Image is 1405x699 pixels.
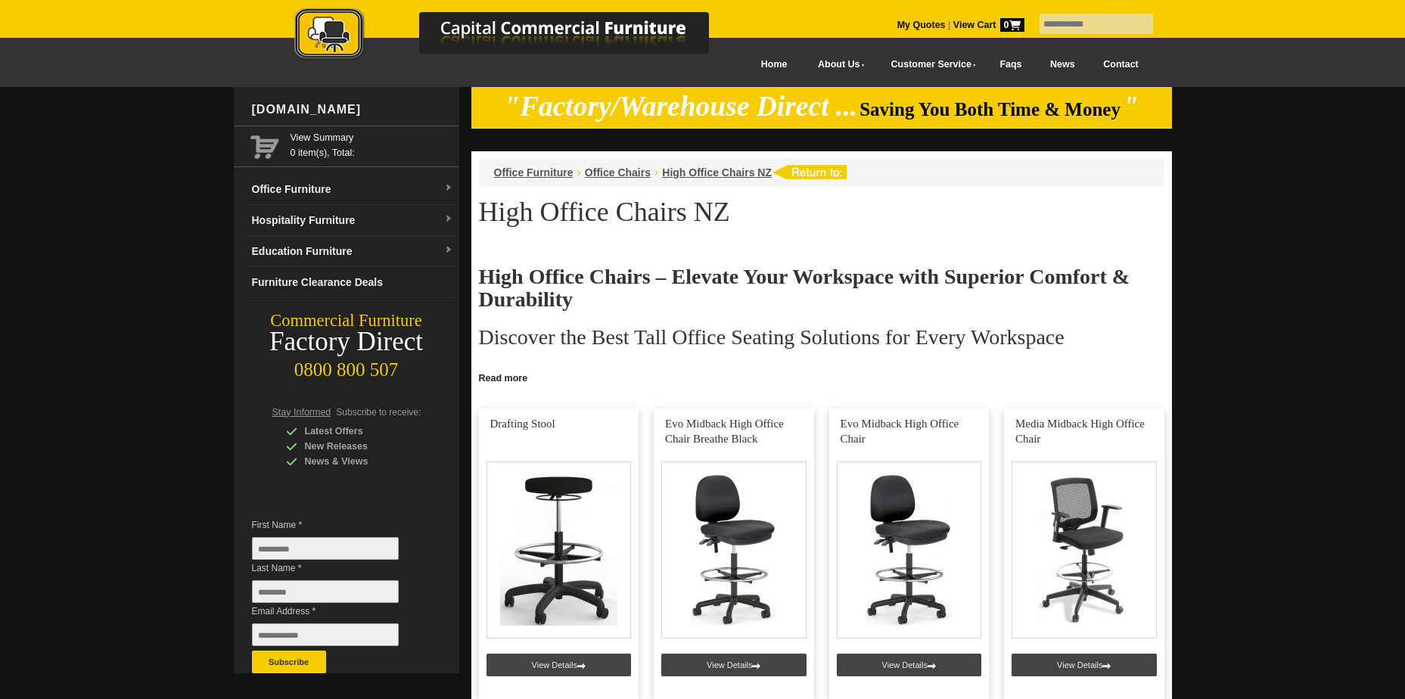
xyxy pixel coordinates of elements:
a: Click to read more [471,367,1172,386]
img: dropdown [444,184,453,193]
span: Stay Informed [272,407,331,418]
a: High Office Chairs NZ [662,166,772,179]
a: My Quotes [897,20,946,30]
button: Subscribe [252,651,326,673]
li: › [654,165,658,180]
li: › [577,165,581,180]
div: Latest Offers [286,424,430,439]
strong: outstanding comfort, ergonomic support, and long-lasting durability [759,366,1066,377]
a: Office Furniture [494,166,574,179]
a: Faqs [986,48,1037,82]
span: 0 [1000,18,1024,32]
a: Hospitality Furnituredropdown [246,205,459,236]
a: News [1036,48,1089,82]
div: Factory Direct [234,331,459,353]
span: First Name * [252,517,421,533]
a: Capital Commercial Furniture Logo [253,8,782,67]
input: Email Address * [252,623,399,646]
input: First Name * [252,537,399,560]
div: New Releases [286,439,430,454]
a: Education Furnituredropdown [246,236,459,267]
em: "Factory/Warehouse Direct ... [504,91,857,122]
img: return to [772,165,847,179]
div: News & Views [286,454,430,469]
img: Capital Commercial Furniture Logo [253,8,782,63]
span: 0 item(s), Total: [291,130,453,158]
div: 0800 800 507 [234,352,459,381]
a: About Us [801,48,874,82]
strong: High Office Chairs – Elevate Your Workspace with Superior Comfort & Durability [479,265,1130,311]
h2: Discover the Best Tall Office Seating Solutions for Every Workspace [479,326,1164,349]
a: Office Chairs [585,166,651,179]
a: Customer Service [874,48,985,82]
p: Upgrade your office with our , designed for . Whether you need , our collection provides the perf... [479,364,1164,409]
a: View Summary [291,130,453,145]
strong: Elevated Office Seating [597,366,702,377]
span: Last Name * [252,561,421,576]
h1: High Office Chairs NZ [479,197,1164,226]
div: Commercial Furniture [234,310,459,331]
div: [DOMAIN_NAME] [246,87,459,132]
span: Email Address * [252,604,421,619]
a: Office Furnituredropdown [246,174,459,205]
span: Subscribe to receive: [336,407,421,418]
a: Contact [1089,48,1152,82]
img: dropdown [444,215,453,224]
a: Furniture Clearance Deals [246,267,459,298]
img: dropdown [444,246,453,255]
em: " [1123,91,1139,122]
span: Saving You Both Time & Money [859,99,1121,120]
input: Last Name * [252,580,399,603]
a: View Cart0 [950,20,1024,30]
strong: View Cart [953,20,1024,30]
